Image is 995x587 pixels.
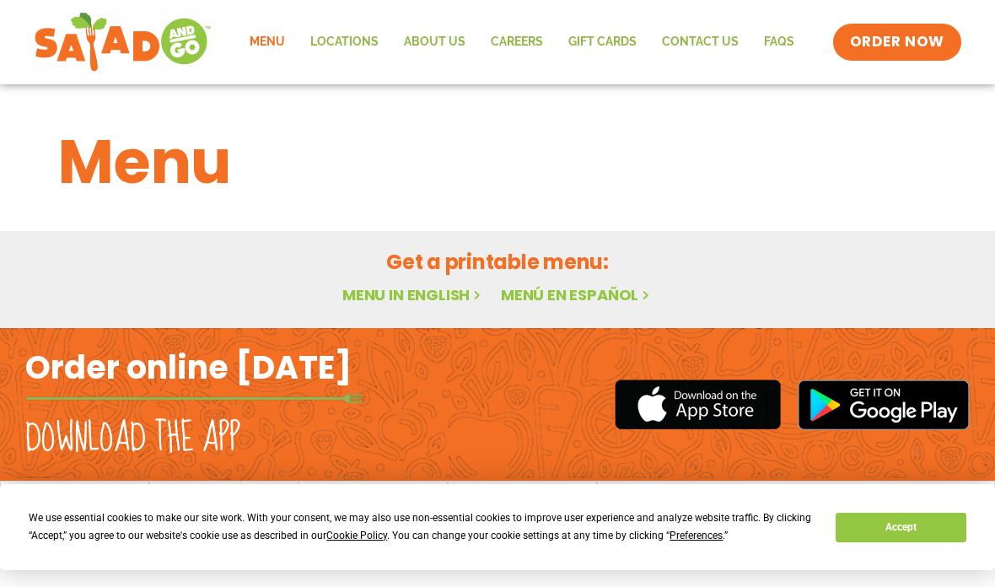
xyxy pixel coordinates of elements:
[237,23,807,62] nav: Menu
[326,530,387,541] span: Cookie Policy
[237,23,298,62] a: Menu
[58,247,937,277] h2: Get a printable menu:
[833,24,961,61] a: ORDER NOW
[478,23,556,62] a: Careers
[391,23,478,62] a: About Us
[25,394,363,403] img: fork
[58,116,937,207] h1: Menu
[25,347,352,388] h2: Order online [DATE]
[501,284,653,305] a: Menú en español
[836,513,965,542] button: Accept
[649,23,751,62] a: Contact Us
[615,377,781,432] img: appstore
[751,23,807,62] a: FAQs
[850,32,944,52] span: ORDER NOW
[556,23,649,62] a: GIFT CARDS
[298,23,391,62] a: Locations
[25,415,240,462] h2: Download the app
[34,8,212,76] img: new-SAG-logo-768×292
[342,284,484,305] a: Menu in English
[670,530,723,541] span: Preferences
[798,380,970,430] img: google_play
[29,509,815,545] div: We use essential cookies to make our site work. With your consent, we may also use non-essential ...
